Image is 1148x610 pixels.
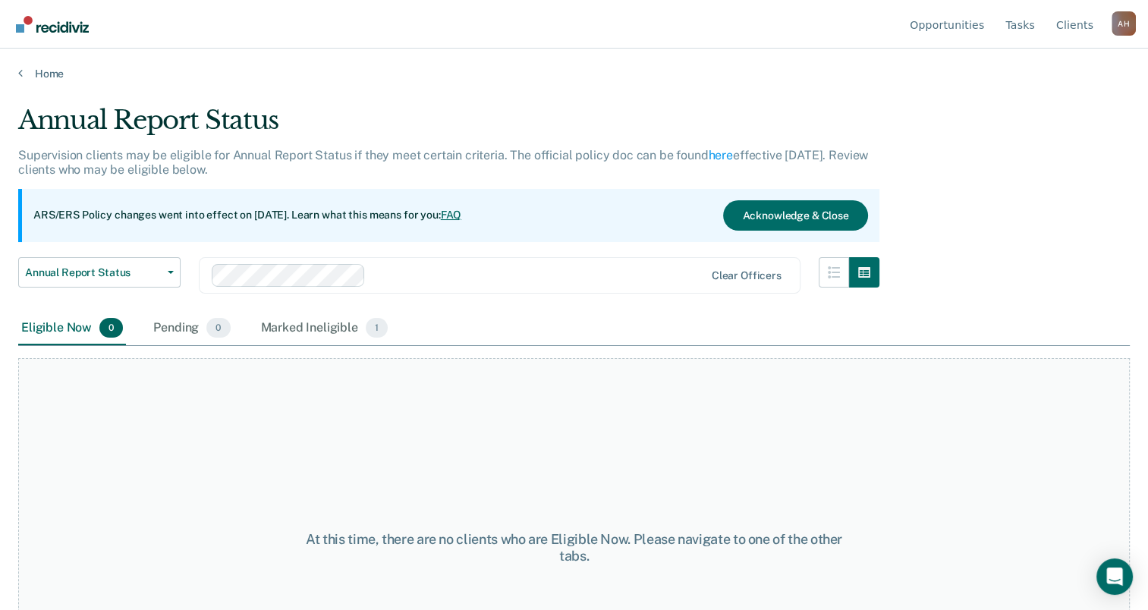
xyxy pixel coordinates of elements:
span: Annual Report Status [25,266,162,279]
span: 0 [206,318,230,338]
div: Clear officers [712,269,782,282]
a: FAQ [441,209,462,221]
div: Pending0 [150,312,233,345]
p: ARS/ERS Policy changes went into effect on [DATE]. Learn what this means for you: [33,208,461,223]
div: A H [1112,11,1136,36]
div: Annual Report Status [18,105,879,148]
a: Home [18,67,1130,80]
a: here [709,148,733,162]
span: 1 [366,318,388,338]
img: Recidiviz [16,16,89,33]
span: 0 [99,318,123,338]
div: Open Intercom Messenger [1096,558,1133,595]
div: At this time, there are no clients who are Eligible Now. Please navigate to one of the other tabs. [297,531,852,564]
div: Eligible Now0 [18,312,126,345]
button: Profile dropdown button [1112,11,1136,36]
div: Marked Ineligible1 [258,312,392,345]
button: Acknowledge & Close [723,200,867,231]
button: Annual Report Status [18,257,181,288]
p: Supervision clients may be eligible for Annual Report Status if they meet certain criteria. The o... [18,148,868,177]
